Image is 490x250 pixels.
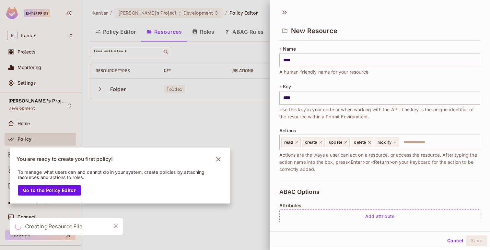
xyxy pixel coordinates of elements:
[326,137,350,147] div: update
[18,170,214,180] p: To manage what users can and cannot do in your system, create policies by attaching resources and...
[279,209,480,223] div: Add attribute
[302,137,325,147] div: create
[378,140,391,145] span: modify
[283,46,296,52] span: Name
[279,151,480,173] span: Actions are the ways a user can act on a resource, or access the resource. After typing the actio...
[284,140,293,145] span: read
[354,140,366,145] span: delete
[375,137,399,147] div: modify
[445,235,466,246] button: Cancel
[279,128,296,133] span: Actions
[466,235,487,246] button: Save
[351,137,373,147] div: delete
[348,159,366,165] span: <Enter>
[279,68,368,76] span: A human-friendly name for your resource
[18,185,81,196] button: Go to the Policy Editor
[329,140,343,145] span: update
[291,27,337,35] span: New Resource
[279,106,480,120] span: Use this key in your code or when working with the API. The key is the unique identifier of the r...
[279,189,320,195] span: ABAC Options
[283,84,291,89] span: Key
[17,156,113,162] p: You are ready to create you first policy!
[25,222,82,231] div: Creating Resource File
[305,140,317,145] span: create
[281,137,301,147] div: read
[279,203,302,208] span: Attributes
[371,159,392,165] span: <Return>
[111,221,121,231] button: Close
